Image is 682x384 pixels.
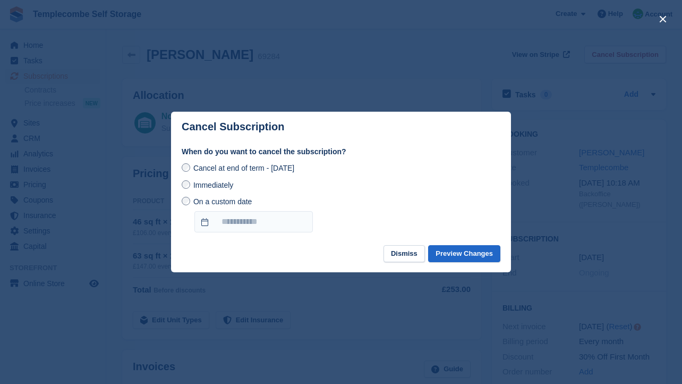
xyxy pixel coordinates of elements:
p: Cancel Subscription [182,121,284,133]
button: Preview Changes [428,245,500,263]
input: Cancel at end of term - [DATE] [182,163,190,172]
input: On a custom date [182,197,190,205]
span: Cancel at end of term - [DATE] [193,164,294,172]
span: Immediately [193,181,233,189]
input: Immediately [182,180,190,189]
button: close [654,11,671,28]
button: Dismiss [383,245,425,263]
input: On a custom date [194,211,313,232]
span: On a custom date [193,197,252,206]
label: When do you want to cancel the subscription? [182,146,500,157]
